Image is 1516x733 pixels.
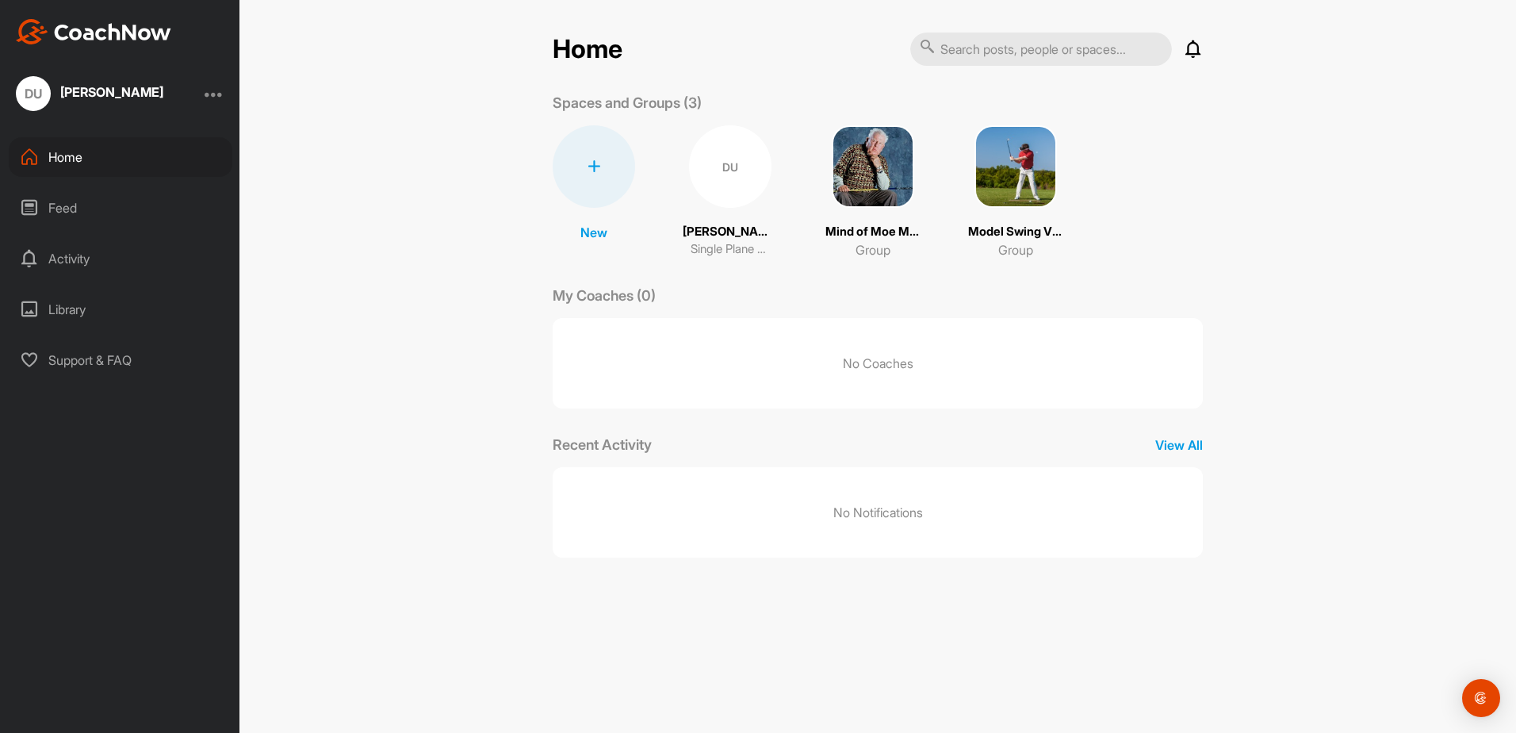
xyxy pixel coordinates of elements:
[16,19,171,44] img: CoachNow
[9,137,232,177] div: Home
[553,434,652,455] p: Recent Activity
[9,188,232,228] div: Feed
[683,125,778,259] a: DU[PERSON_NAME]Single Plane Anywhere Student
[9,239,232,278] div: Activity
[689,125,771,208] div: DU
[16,76,51,111] div: DU
[553,92,702,113] p: Spaces and Groups (3)
[9,290,232,329] div: Library
[553,34,622,65] h2: Home
[1462,679,1500,717] div: Open Intercom Messenger
[968,125,1063,259] a: Model Swing VideosGroup
[9,340,232,380] div: Support & FAQ
[974,125,1057,208] img: square_db1683c9c90ee808f0205bd9d063a9c8.png
[825,223,921,241] p: Mind of Moe Masterclass
[998,240,1033,259] p: Group
[60,86,163,98] div: [PERSON_NAME]
[833,503,923,522] p: No Notifications
[553,285,656,306] p: My Coaches (0)
[691,240,770,259] p: Single Plane Anywhere Student
[825,125,921,259] a: Mind of Moe MasterclassGroup
[832,125,914,208] img: square_3da5f43ae52d389f43a67830097d4dc8.png
[553,318,1203,409] p: No Coaches
[683,223,778,241] p: [PERSON_NAME]
[910,33,1172,66] input: Search posts, people or spaces...
[968,223,1063,241] p: Model Swing Videos
[580,223,607,242] p: New
[856,240,890,259] p: Group
[1155,436,1203,455] p: View All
